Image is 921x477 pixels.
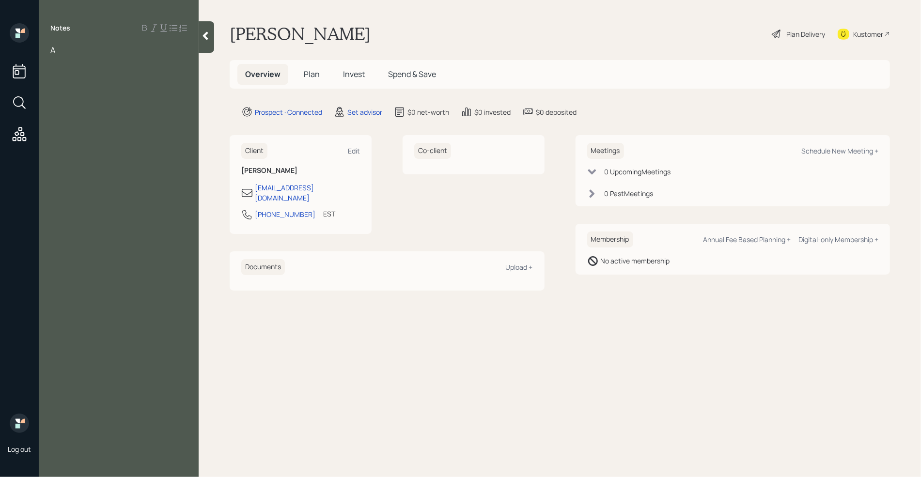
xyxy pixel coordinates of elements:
div: Upload + [506,262,533,272]
h6: [PERSON_NAME] [241,167,360,175]
img: retirable_logo.png [10,414,29,433]
span: A [50,45,55,55]
h6: Documents [241,259,285,275]
div: 0 Upcoming Meeting s [605,167,671,177]
div: Kustomer [853,29,883,39]
div: 0 Past Meeting s [605,188,654,199]
div: [PHONE_NUMBER] [255,209,315,219]
label: Notes [50,23,70,33]
h6: Client [241,143,267,159]
div: Schedule New Meeting + [801,146,878,155]
div: Log out [8,445,31,454]
div: Prospect · Connected [255,107,322,117]
div: EST [323,209,335,219]
div: Digital-only Membership + [798,235,878,244]
div: No active membership [601,256,670,266]
span: Spend & Save [388,69,436,79]
div: Set advisor [347,107,382,117]
span: Plan [304,69,320,79]
h1: [PERSON_NAME] [230,23,371,45]
h6: Co-client [414,143,451,159]
span: Overview [245,69,281,79]
span: Invest [343,69,365,79]
div: $0 deposited [536,107,577,117]
div: [EMAIL_ADDRESS][DOMAIN_NAME] [255,183,360,203]
div: Plan Delivery [786,29,825,39]
div: Annual Fee Based Planning + [703,235,791,244]
div: $0 invested [474,107,511,117]
div: $0 net-worth [407,107,449,117]
h6: Meetings [587,143,624,159]
div: Edit [348,146,360,155]
h6: Membership [587,231,633,247]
